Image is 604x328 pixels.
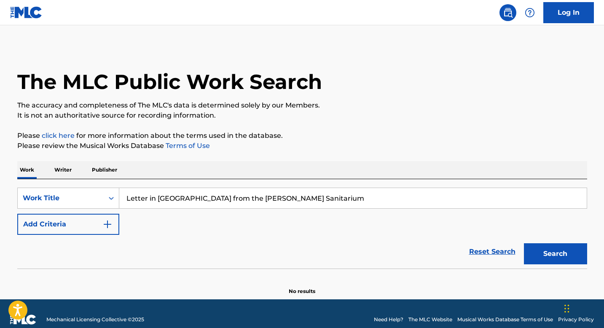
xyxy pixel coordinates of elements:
a: click here [42,132,75,140]
button: Search [524,243,587,264]
p: No results [289,277,315,295]
p: Publisher [89,161,120,179]
a: Terms of Use [164,142,210,150]
p: Work [17,161,37,179]
a: Privacy Policy [558,316,594,323]
iframe: Chat Widget [562,288,604,328]
p: The accuracy and completeness of The MLC's data is determined solely by our Members. [17,100,587,110]
button: Add Criteria [17,214,119,235]
a: Musical Works Database Terms of Use [457,316,553,323]
span: Mechanical Licensing Collective © 2025 [46,316,144,323]
form: Search Form [17,188,587,269]
a: Reset Search [465,242,520,261]
p: Writer [52,161,74,179]
img: 9d2ae6d4665cec9f34b9.svg [102,219,113,229]
img: logo [10,315,36,325]
div: Work Title [23,193,99,203]
a: Log In [543,2,594,23]
p: Please for more information about the terms used in the database. [17,131,587,141]
div: Drag [564,296,569,321]
a: The MLC Website [408,316,452,323]
p: It is not an authoritative source for recording information. [17,110,587,121]
a: Need Help? [374,316,403,323]
p: Please review the Musical Works Database [17,141,587,151]
img: MLC Logo [10,6,43,19]
h1: The MLC Public Work Search [17,69,322,94]
a: Public Search [499,4,516,21]
img: search [503,8,513,18]
div: Help [521,4,538,21]
img: help [525,8,535,18]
